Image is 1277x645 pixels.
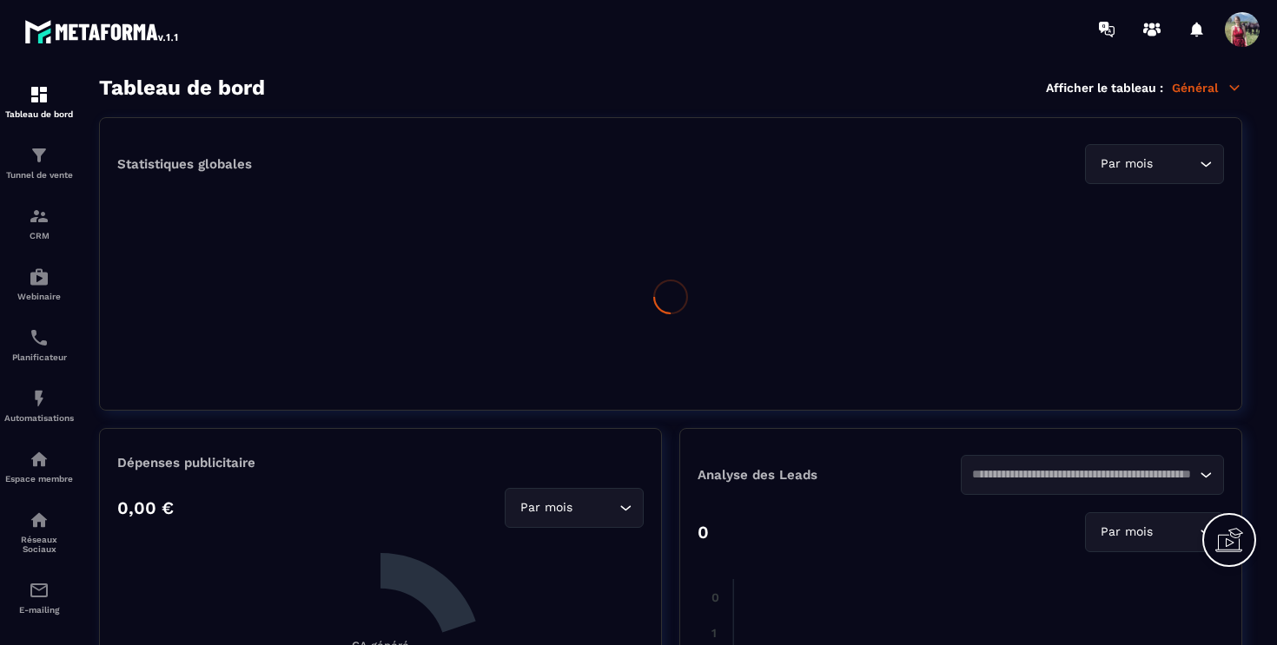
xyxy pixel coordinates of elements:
p: Statistiques globales [117,156,252,172]
a: schedulerschedulerPlanificateur [4,314,74,375]
div: Search for option [1085,512,1224,552]
tspan: 0 [711,590,719,604]
a: automationsautomationsAutomatisations [4,375,74,436]
div: Search for option [961,455,1224,495]
p: Webinaire [4,292,74,301]
a: social-networksocial-networkRéseaux Sociaux [4,497,74,567]
img: logo [24,16,181,47]
p: Afficher le tableau : [1046,81,1163,95]
img: formation [29,206,50,227]
img: scheduler [29,327,50,348]
p: Dépenses publicitaire [117,455,644,471]
a: automationsautomationsEspace membre [4,436,74,497]
a: formationformationTunnel de vente [4,132,74,193]
div: Search for option [1085,144,1224,184]
h3: Tableau de bord [99,76,265,100]
input: Search for option [1156,523,1195,542]
img: email [29,580,50,601]
p: Planificateur [4,352,74,362]
span: Par mois [516,498,576,517]
p: 0,00 € [117,497,174,518]
span: Par mois [1096,523,1156,542]
div: Search for option [505,488,644,528]
p: CRM [4,231,74,240]
p: Analyse des Leads [698,467,961,483]
p: Général [1172,80,1242,95]
input: Search for option [576,498,615,517]
p: Tableau de bord [4,109,74,119]
p: Réseaux Sociaux [4,535,74,554]
a: automationsautomationsWebinaire [4,253,74,314]
img: formation [29,84,50,105]
span: Par mois [1096,155,1156,174]
img: formation [29,145,50,166]
p: E-mailing [4,605,74,615]
input: Search for option [972,465,1195,484]
a: emailemailE-mailing [4,567,74,628]
p: 0 [698,522,709,543]
p: Espace membre [4,474,74,484]
img: automations [29,388,50,409]
input: Search for option [1156,155,1195,174]
img: automations [29,267,50,287]
a: formationformationCRM [4,193,74,253]
img: automations [29,449,50,470]
tspan: 1 [711,626,717,640]
img: social-network [29,510,50,530]
a: formationformationTableau de bord [4,71,74,132]
p: Automatisations [4,413,74,423]
p: Tunnel de vente [4,170,74,180]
